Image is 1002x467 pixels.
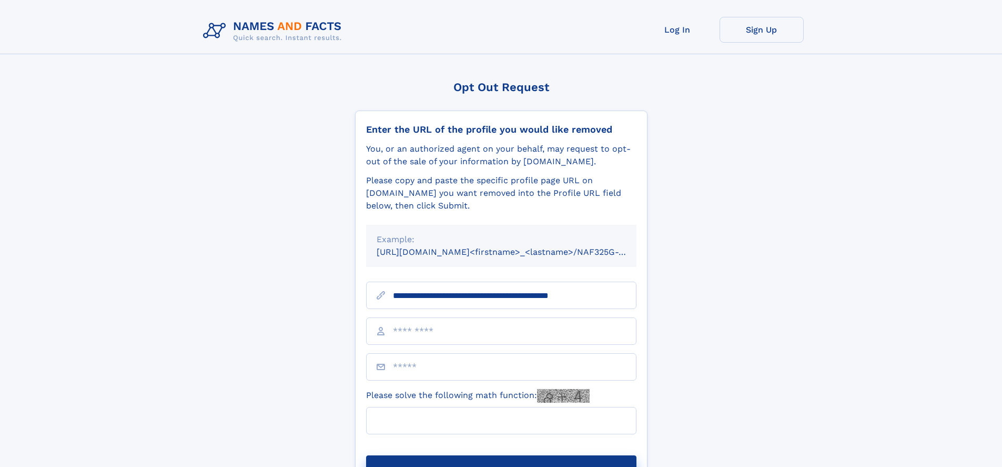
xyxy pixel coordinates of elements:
a: Log In [635,17,720,43]
div: You, or an authorized agent on your behalf, may request to opt-out of the sale of your informatio... [366,143,636,168]
a: Sign Up [720,17,804,43]
small: [URL][DOMAIN_NAME]<firstname>_<lastname>/NAF325G-xxxxxxxx [377,247,656,257]
div: Example: [377,233,626,246]
div: Please copy and paste the specific profile page URL on [DOMAIN_NAME] you want removed into the Pr... [366,174,636,212]
img: Logo Names and Facts [199,17,350,45]
div: Opt Out Request [355,81,647,94]
label: Please solve the following math function: [366,389,590,403]
div: Enter the URL of the profile you would like removed [366,124,636,135]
